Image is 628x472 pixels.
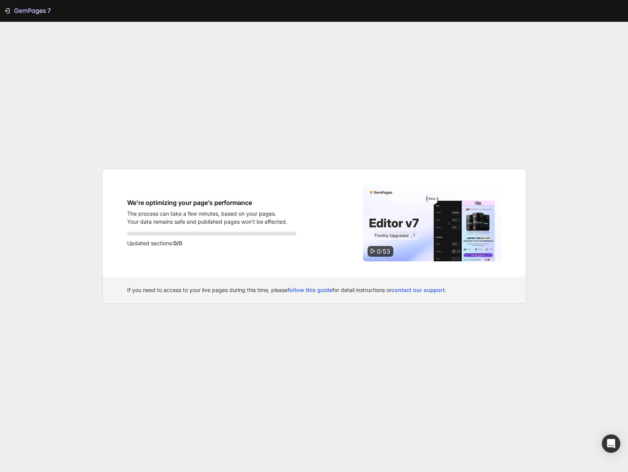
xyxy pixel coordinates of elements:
[173,240,182,246] span: 0/0
[363,185,501,261] img: Video thumbnail
[288,287,332,293] a: follow this guide
[127,198,287,207] h1: We’re optimizing your page’s performance
[127,218,287,226] p: Your data remains safe and published pages won’t be affected.
[127,210,287,218] p: The process can take a few minutes, based on your pages.
[391,287,445,293] a: contact our support
[127,286,501,294] div: If you need to access to your live pages during this time, please for detail instructions or .
[127,239,296,248] p: Updated sections:
[602,434,620,453] div: Open Intercom Messenger
[47,6,51,15] p: 7
[377,248,390,255] span: 0:53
